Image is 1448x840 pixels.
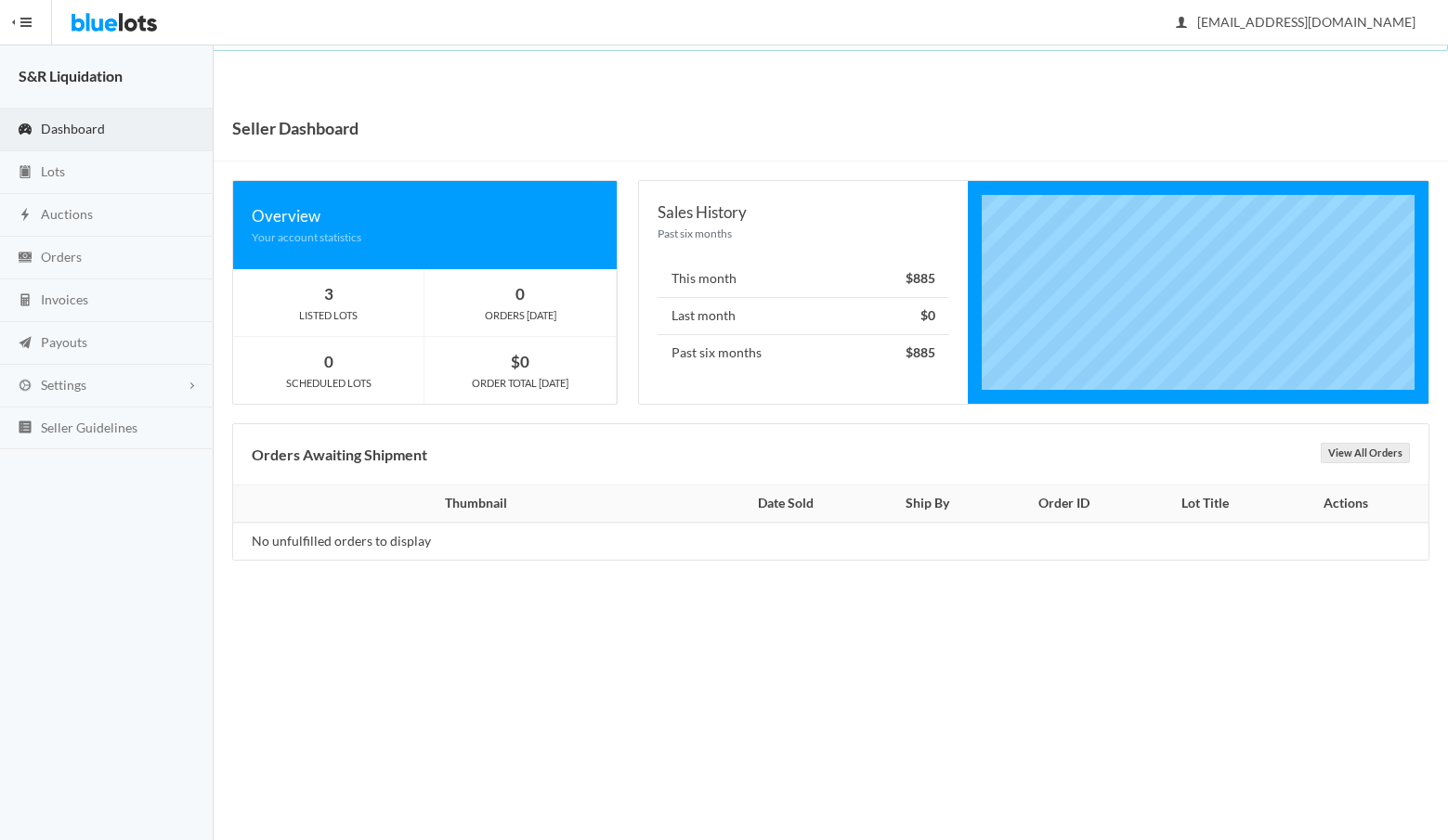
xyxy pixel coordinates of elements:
[906,344,935,360] strong: $885
[864,485,992,523] th: Ship By
[1177,14,1415,30] span: [EMAIL_ADDRESS][DOMAIN_NAME]
[658,334,949,371] li: Past six months
[252,228,598,246] div: Your account statistics
[233,523,709,560] td: No unfulfilled orders to display
[41,121,105,136] span: Dashboard
[1321,443,1410,463] a: View All Orders
[41,163,65,179] span: Lots
[658,225,949,242] div: Past six months
[252,446,427,463] b: Orders Awaiting Shipment
[16,164,34,182] ion-icon: clipboard
[424,375,616,392] div: ORDER TOTAL [DATE]
[41,377,86,393] span: Settings
[233,375,424,392] div: SCHEDULED LOTS
[16,335,34,353] ion-icon: paper plane
[1273,485,1428,523] th: Actions
[233,485,709,523] th: Thumbnail
[232,114,359,142] h1: Seller Dashboard
[19,67,123,84] strong: S&R Liquidation
[424,307,616,324] div: ORDERS [DATE]
[41,420,137,435] span: Seller Guidelines
[41,206,93,222] span: Auctions
[515,284,525,304] strong: 0
[1137,485,1273,523] th: Lot Title
[16,122,34,139] ion-icon: speedometer
[41,291,88,307] span: Invoices
[709,485,864,523] th: Date Sold
[324,352,333,371] strong: 0
[16,250,34,267] ion-icon: cash
[1172,15,1191,32] ion-icon: person
[906,270,935,286] strong: $885
[252,203,598,228] div: Overview
[658,200,949,225] div: Sales History
[16,378,34,395] ion-icon: cog
[41,334,87,350] span: Payouts
[16,292,34,310] ion-icon: calculator
[324,284,333,304] strong: 3
[920,307,935,323] strong: $0
[233,307,424,324] div: LISTED LOTS
[992,485,1137,523] th: Order ID
[16,420,34,437] ion-icon: list box
[658,297,949,335] li: Last month
[658,261,949,298] li: This month
[41,249,82,265] span: Orders
[16,207,34,225] ion-icon: flash
[511,352,529,371] strong: $0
